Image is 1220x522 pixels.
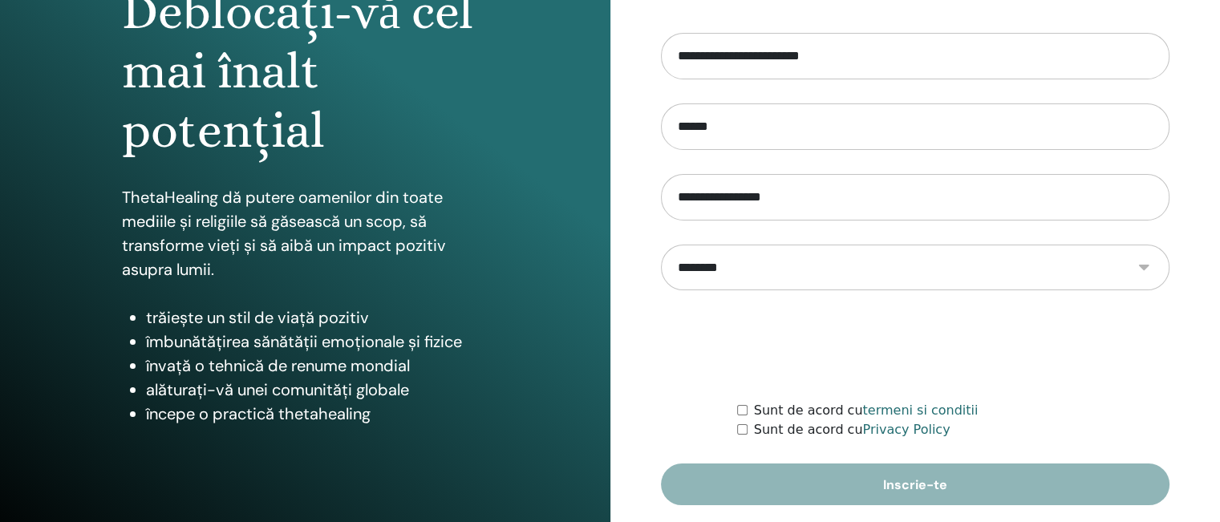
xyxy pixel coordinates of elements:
[862,422,950,437] a: Privacy Policy
[754,420,950,439] label: Sunt de acord cu
[146,354,488,378] li: învață o tehnică de renume mondial
[793,314,1037,377] iframe: reCAPTCHA
[862,403,978,418] a: termeni si conditii
[146,330,488,354] li: îmbunătățirea sănătății emoționale și fizice
[146,306,488,330] li: trăiește un stil de viață pozitiv
[146,378,488,402] li: alăturați-vă unei comunități globale
[754,401,979,420] label: Sunt de acord cu
[146,402,488,426] li: începe o practică thetahealing
[122,185,488,281] p: ThetaHealing dă putere oamenilor din toate mediile și religiile să găsească un scop, să transform...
